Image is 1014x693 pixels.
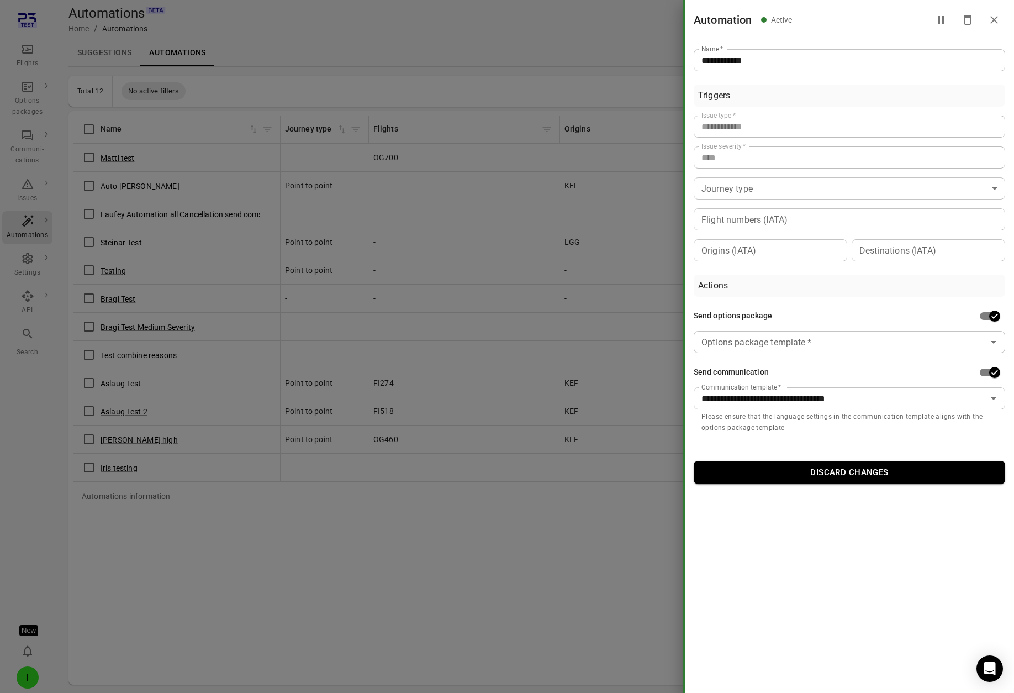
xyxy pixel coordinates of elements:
div: Triggers [698,89,730,102]
button: Open [986,334,1001,350]
div: Actions [698,279,728,292]
button: Pause [930,9,952,31]
button: Close drawer [983,9,1005,31]
h1: Automation [694,11,752,29]
div: Send communication [694,366,769,379]
label: Issue severity [701,141,746,151]
label: Issue type [701,111,736,120]
div: Open Intercom Messenger [976,655,1003,682]
button: Discard changes [694,461,1005,484]
button: Open [986,391,1001,406]
div: Send options package [694,310,772,322]
label: Name [701,44,723,54]
label: Communication template [701,382,781,392]
button: Delete [957,9,979,31]
p: Please ensure that the language settings in the communication template aligns with the options pa... [701,412,997,434]
div: Active [771,14,793,25]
